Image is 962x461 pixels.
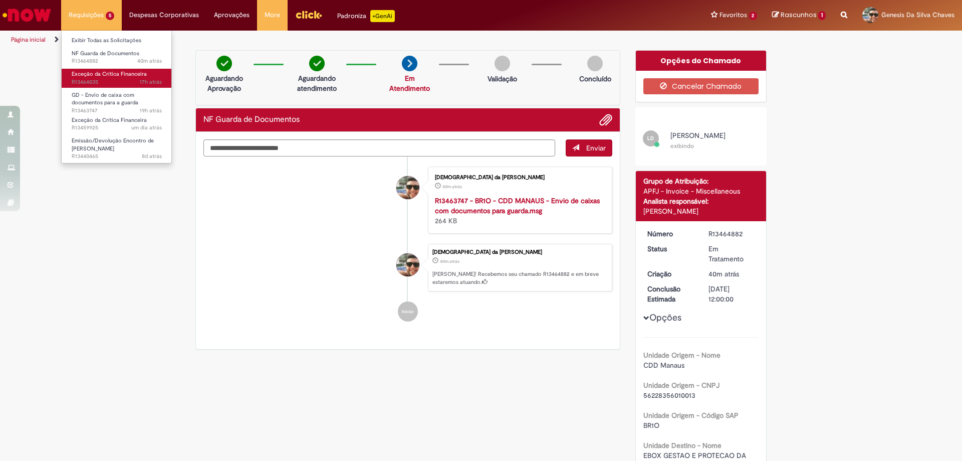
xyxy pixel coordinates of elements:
span: 5 [106,12,114,20]
h2: NF Guarda de Documentos Histórico de tíquete [203,115,300,124]
time: 30/08/2025 11:17:54 [440,258,459,264]
button: Cancelar Chamado [643,78,759,94]
p: Concluído [579,74,611,84]
span: 40m atrás [708,269,739,278]
div: [DEMOGRAPHIC_DATA] da [PERSON_NAME] [435,175,602,181]
a: Rascunhos [772,11,826,20]
div: Genesis da Silva Chaves [396,253,419,276]
div: Grupo de Atribuição: [643,176,759,186]
ul: Requisições [61,30,172,164]
dt: Criação [640,269,701,279]
time: 28/08/2025 19:05:57 [131,124,162,131]
span: 19h atrás [140,107,162,114]
img: click_logo_yellow_360x200.png [295,7,322,22]
span: Emissão/Devolução Encontro de [PERSON_NAME] [72,137,154,152]
span: GD - Envio de caixa com documentos para a guarda [72,91,138,107]
p: +GenAi [370,10,395,22]
span: Despesas Corporativas [129,10,199,20]
time: 29/08/2025 17:16:38 [140,107,162,114]
div: Em Tratamento [708,244,755,264]
div: 264 KB [435,196,602,226]
a: Em Atendimento [389,74,430,93]
button: Enviar [566,139,612,157]
a: Aberto R13464035 : Exceção da Crítica Financeira [62,69,172,87]
time: 30/08/2025 11:17:54 [708,269,739,278]
p: Aguardando Aprovação [200,73,249,93]
b: Unidade Destino - Nome [643,441,722,450]
b: Unidade Origem - Código SAP [643,411,739,420]
time: 22/08/2025 15:30:39 [142,152,162,160]
div: Padroniza [337,10,395,22]
button: Adicionar anexos [599,113,612,126]
img: check-circle-green.png [309,56,325,71]
div: [PERSON_NAME] [643,206,759,216]
span: R13463747 [72,107,162,115]
time: 30/08/2025 11:17:55 [137,57,162,65]
span: NF Guarda de Documentos [72,50,139,57]
div: Genesis da Silva Chaves [396,176,419,199]
b: Unidade Origem - CNPJ [643,381,719,390]
a: Aberto R13440465 : Emissão/Devolução Encontro de Contas Fornecedor [62,135,172,157]
span: [PERSON_NAME] [670,131,726,140]
a: Aberto R13463747 : GD - Envio de caixa com documentos para a guarda [62,90,172,111]
img: img-circle-grey.png [587,56,603,71]
span: Aprovações [214,10,250,20]
span: More [265,10,280,20]
span: Enviar [586,143,606,152]
dt: Conclusão Estimada [640,284,701,304]
a: R13463747 - BR1O - CDD MANAUS - Envio de caixas com documentos para guarda.msg [435,196,600,215]
div: [DEMOGRAPHIC_DATA] da [PERSON_NAME] [432,249,607,255]
div: APFJ - Invoice - Miscellaneous [643,186,759,196]
div: Opções do Chamado [636,51,767,71]
span: BR1O [643,421,659,430]
span: 8d atrás [142,152,162,160]
span: um dia atrás [131,124,162,131]
span: R13459925 [72,124,162,132]
dt: Status [640,244,701,254]
img: ServiceNow [1,5,53,25]
p: Aguardando atendimento [293,73,341,93]
a: Aberto R13459925 : Exceção da Crítica Financeira [62,115,172,133]
a: Exibir Todas as Solicitações [62,35,172,46]
span: 40m atrás [442,184,462,190]
small: exibindo [670,142,694,150]
div: R13464882 [708,229,755,239]
span: Exceção da Crítica Financeira [72,70,147,78]
span: 17h atrás [140,78,162,86]
dt: Número [640,229,701,239]
span: R13464035 [72,78,162,86]
img: arrow-next.png [402,56,417,71]
time: 30/08/2025 11:17:31 [442,184,462,190]
a: Página inicial [11,36,46,44]
ul: Histórico de tíquete [203,157,612,332]
li: Genesis da Silva Chaves [203,244,612,292]
span: R13440465 [72,152,162,161]
span: Exceção da Crítica Financeira [72,116,147,124]
span: 2 [749,12,758,20]
span: 40m atrás [137,57,162,65]
span: Rascunhos [781,10,817,20]
a: Aberto R13464882 : NF Guarda de Documentos [62,48,172,67]
p: Validação [488,74,517,84]
span: R13464882 [72,57,162,65]
span: CDD Manaus [643,361,684,370]
span: EBOX GESTAO E PROTECAO DA [643,451,746,460]
textarea: Digite sua mensagem aqui... [203,139,555,157]
img: check-circle-green.png [216,56,232,71]
span: LD [647,135,654,141]
span: 1 [818,11,826,20]
ul: Trilhas de página [8,31,634,49]
p: [PERSON_NAME]! Recebemos seu chamado R13464882 e em breve estaremos atuando. [432,270,607,286]
span: Genesis Da Silva Chaves [881,11,954,19]
div: [DATE] 12:00:00 [708,284,755,304]
img: img-circle-grey.png [495,56,510,71]
b: Unidade Origem - Nome [643,351,720,360]
span: 56228356010013 [643,391,695,400]
div: 30/08/2025 11:17:54 [708,269,755,279]
div: Analista responsável: [643,196,759,206]
time: 29/08/2025 18:43:25 [140,78,162,86]
span: Requisições [69,10,104,20]
span: 40m atrás [440,258,459,264]
span: Favoritos [719,10,747,20]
